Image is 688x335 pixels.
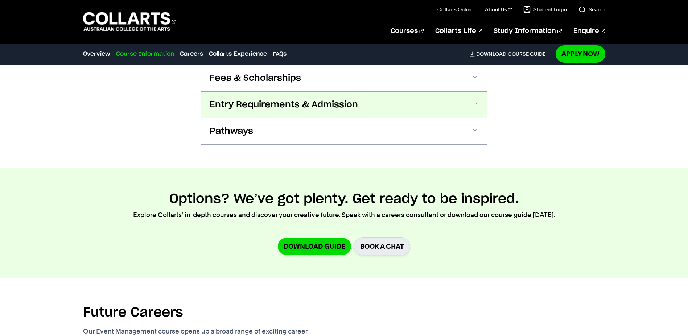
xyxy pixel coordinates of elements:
a: Courses [391,19,424,43]
a: Overview [83,50,110,58]
a: Enquire [573,19,605,43]
a: Search [578,6,605,13]
a: DownloadCourse Guide [470,51,551,57]
span: Pathways [210,125,253,137]
a: Study Information [494,19,562,43]
div: Go to homepage [83,11,176,32]
a: Collarts Experience [209,50,267,58]
span: Download [476,51,506,57]
a: About Us [485,6,512,13]
a: BOOK A CHAT [354,237,410,255]
a: Student Login [523,6,567,13]
p: Explore Collarts' in-depth courses and discover your creative future. Speak with a careers consul... [133,210,555,220]
button: Fees & Scholarships [201,65,487,91]
span: Entry Requirements & Admission [210,99,358,111]
button: Pathways [201,118,487,144]
a: Collarts Online [437,6,473,13]
a: Apply Now [556,45,605,62]
a: Course Information [116,50,174,58]
a: Download Guide [278,238,351,255]
a: Careers [180,50,203,58]
a: FAQs [273,50,287,58]
h2: Options? We’ve got plenty. Get ready to be inspired. [169,191,519,207]
h2: Future Careers [83,305,183,320]
button: Entry Requirements & Admission [201,92,487,118]
a: Collarts Life [435,19,482,43]
span: Fees & Scholarships [210,73,301,84]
